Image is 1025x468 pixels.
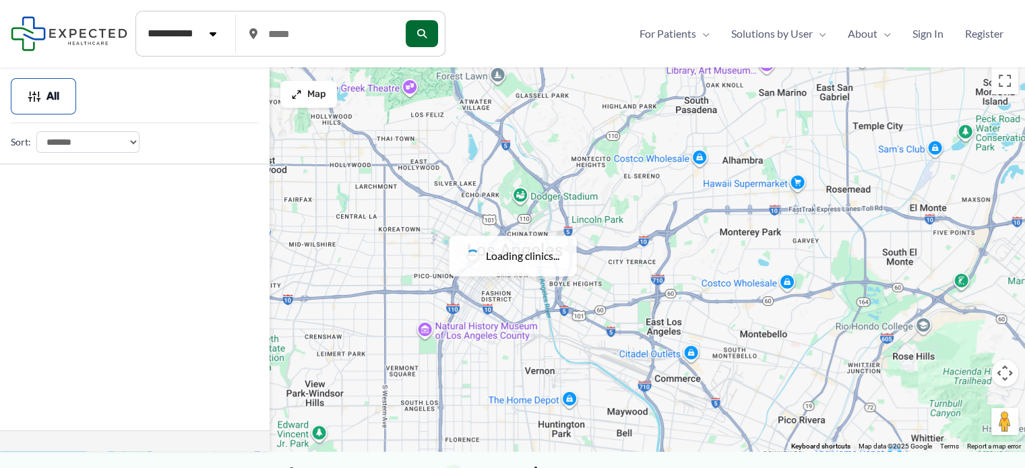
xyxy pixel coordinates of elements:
[991,360,1018,387] button: Map camera controls
[486,246,559,266] span: Loading clinics...
[837,24,902,44] a: AboutMenu Toggle
[640,24,696,44] span: For Patients
[731,24,813,44] span: Solutions by User
[848,24,877,44] span: About
[11,78,76,114] button: All
[877,24,891,44] span: Menu Toggle
[11,133,31,151] label: Sort:
[291,89,302,100] img: Maximize
[991,408,1018,435] button: Drag Pegman onto the map to open Street View
[46,92,59,101] span: All
[859,442,932,450] span: Map data ©2025 Google
[280,81,337,108] button: Map
[11,16,127,51] img: Expected Healthcare Logo - side, dark font, small
[965,24,1003,44] span: Register
[991,67,1018,94] button: Toggle fullscreen view
[307,89,326,100] span: Map
[813,24,826,44] span: Menu Toggle
[696,24,710,44] span: Menu Toggle
[954,24,1014,44] a: Register
[28,90,41,103] img: Filter
[720,24,837,44] a: Solutions by UserMenu Toggle
[791,442,850,451] button: Keyboard shortcuts
[629,24,720,44] a: For PatientsMenu Toggle
[967,442,1021,450] a: Report a map error
[912,24,943,44] span: Sign In
[902,24,954,44] a: Sign In
[940,442,959,450] a: Terms (opens in new tab)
